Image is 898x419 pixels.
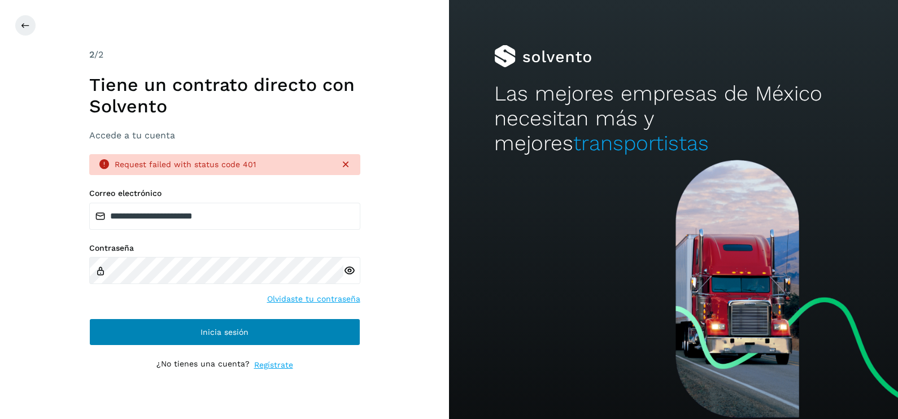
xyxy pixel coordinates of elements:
h1: Tiene un contrato directo con Solvento [89,74,360,117]
span: Inicia sesión [200,328,249,336]
span: 2 [89,49,94,60]
a: Regístrate [254,359,293,371]
button: Inicia sesión [89,318,360,346]
p: ¿No tienes una cuenta? [156,359,250,371]
h3: Accede a tu cuenta [89,130,360,141]
span: transportistas [573,131,709,155]
h2: Las mejores empresas de México necesitan más y mejores [494,81,853,156]
div: /2 [89,48,360,62]
a: Olvidaste tu contraseña [267,293,360,305]
label: Contraseña [89,243,360,253]
div: Request failed with status code 401 [115,159,331,171]
label: Correo electrónico [89,189,360,198]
